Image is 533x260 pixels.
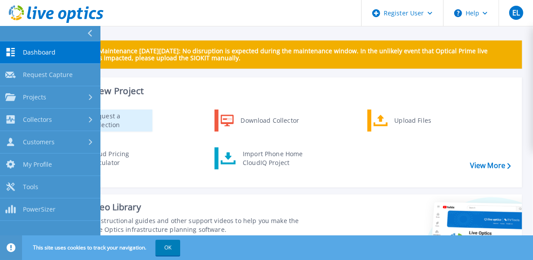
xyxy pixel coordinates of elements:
span: EL [512,9,520,16]
span: Collectors [23,116,52,124]
span: Customers [23,138,55,146]
span: Tools [23,183,38,191]
a: Upload Files [367,110,458,132]
div: Support Video Library [52,201,300,213]
span: PowerSizer [23,205,56,213]
h3: Start a New Project [63,86,511,96]
a: Cloud Pricing Calculator [62,147,152,169]
a: Download Collector [215,110,305,132]
div: Download Collector [237,112,303,129]
span: This site uses cookies to track your navigation. [24,240,180,256]
p: Scheduled Maintenance [DATE][DATE]: No disruption is expected during the maintenance window. In t... [66,48,515,62]
div: Cloud Pricing Calculator [85,150,150,167]
div: Request a Collection [86,112,150,129]
button: OK [155,240,180,256]
span: Request Capture [23,71,73,79]
a: Request a Collection [62,110,152,132]
span: My Profile [23,161,52,168]
span: Projects [23,93,46,101]
a: View More [470,161,511,170]
div: Upload Files [390,112,455,129]
span: Dashboard [23,48,56,56]
div: Import Phone Home CloudIQ Project [238,150,307,167]
div: Find tutorials, instructional guides and other support videos to help you make the most of your L... [52,216,300,234]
